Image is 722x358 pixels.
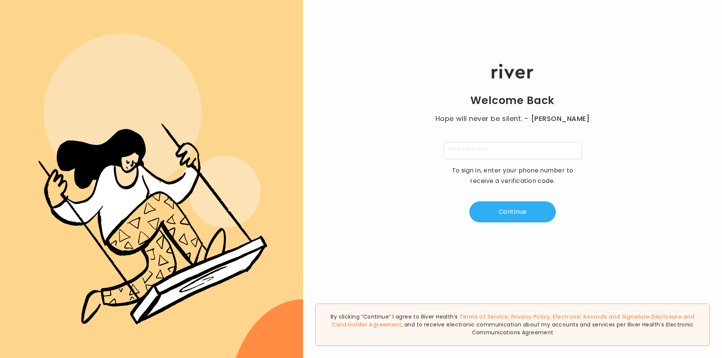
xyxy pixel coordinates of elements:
[428,113,597,124] p: Hope will never be silent.
[447,165,578,186] p: To sign in, enter your phone number to receive a verification code.
[469,201,556,222] button: Continue
[460,313,508,320] a: Terms of Service
[524,113,590,124] span: - [PERSON_NAME]
[470,94,555,107] h1: Welcome Back
[553,313,681,320] a: Electronic Records and Signature Disclosure
[511,313,550,320] a: Privacy Policy
[332,313,695,328] span: , , and
[401,321,693,336] span: , and to receive electronic communication about my accounts and services per River Health’s Elect...
[332,321,401,328] a: Card Holder Agreement
[315,304,710,346] div: By clicking “Continue” I agree to River Health’s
